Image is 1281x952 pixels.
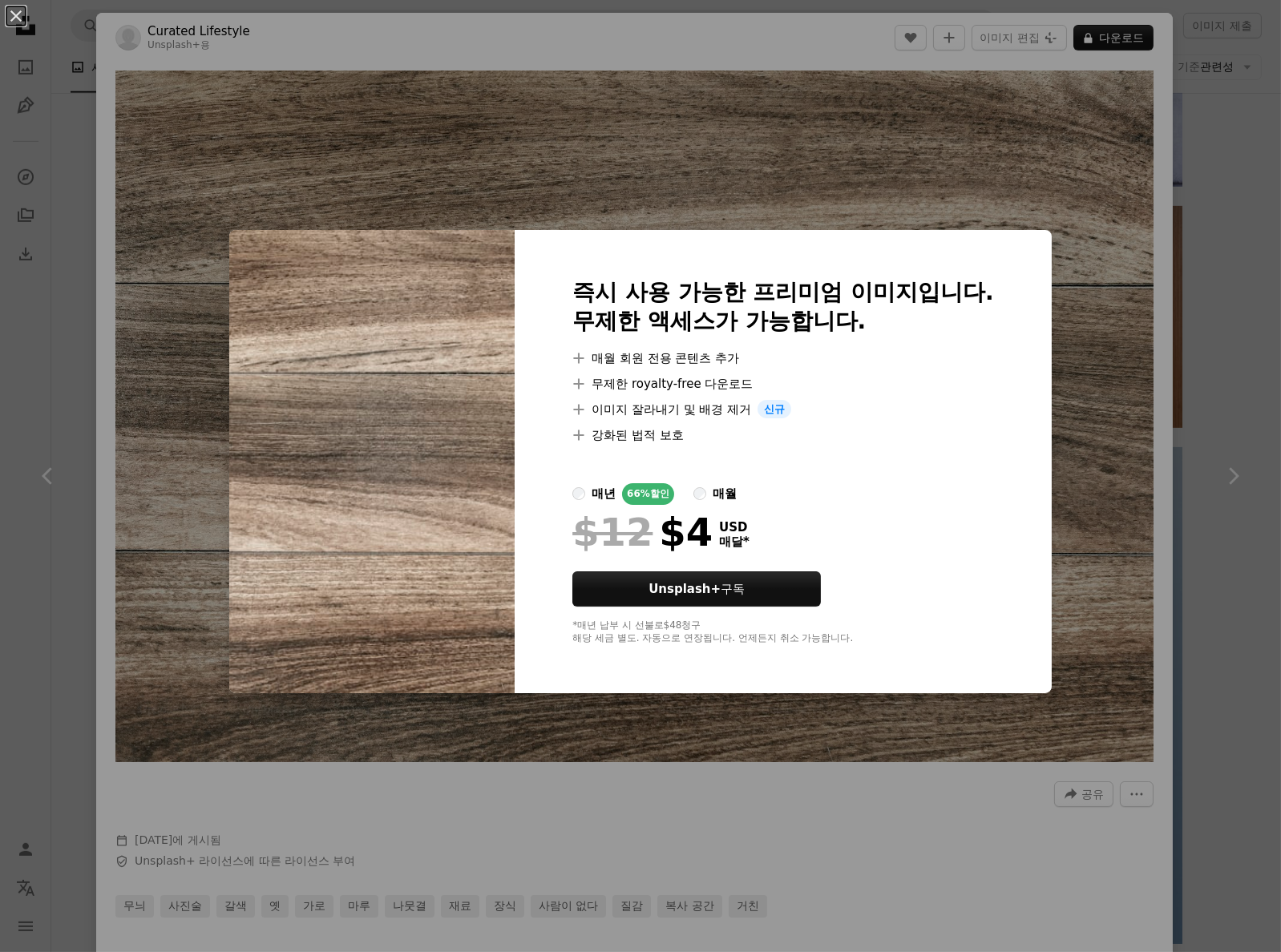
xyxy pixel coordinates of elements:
div: 매년 [592,484,616,503]
input: 매년66%할인 [572,487,585,500]
span: 신규 [758,400,791,419]
li: 매월 회원 전용 콘텐츠 추가 [572,349,994,368]
span: USD [719,520,750,534]
div: 66% 할인 [622,483,674,505]
div: 매월 [713,484,737,503]
div: *매년 납부 시 선불로 $48 청구 해당 세금 별도. 자동으로 연장됩니다. 언제든지 취소 가능합니다. [572,619,994,645]
h2: 즉시 사용 가능한 프리미엄 이미지입니다. 무제한 액세스가 가능합니다. [572,278,994,336]
li: 강화된 법적 보호 [572,426,994,445]
div: $4 [572,511,713,553]
img: premium_photo-1723741387847-fbb2acbb2591 [229,230,515,694]
li: 이미지 잘라내기 및 배경 제거 [572,400,994,419]
strong: Unsplash+ [649,582,721,596]
input: 매월 [693,487,706,500]
li: 무제한 royalty-free 다운로드 [572,374,994,393]
button: Unsplash+구독 [572,571,821,607]
span: $12 [572,511,653,553]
